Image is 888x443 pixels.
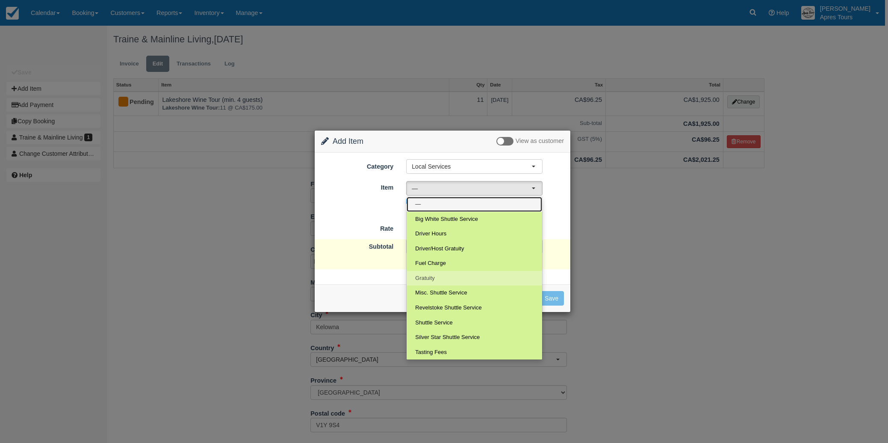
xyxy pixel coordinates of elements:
[415,245,464,253] span: Driver/Host Gratuity
[315,159,400,171] label: Category
[412,184,531,193] span: —
[415,259,446,268] span: Fuel Charge
[412,162,531,171] span: Local Services
[315,221,400,233] label: Rate
[516,138,564,145] span: View as customer
[415,319,452,327] span: Shuttle Service
[406,181,543,196] button: —
[415,274,435,282] span: Gratuity
[539,291,564,306] button: Save
[415,304,481,312] span: Revelstoke Shuttle Service
[315,180,400,192] label: Item
[415,230,446,238] span: Driver Hours
[415,333,480,342] span: Silver Star Shuttle Service
[333,137,363,146] span: Add Item
[406,159,543,174] button: Local Services
[415,200,421,208] span: —
[315,239,400,251] label: Subtotal
[415,348,447,357] span: Tasting Fees
[415,215,478,223] span: Big White Shuttle Service
[415,289,467,297] span: Misc. Shuttle Service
